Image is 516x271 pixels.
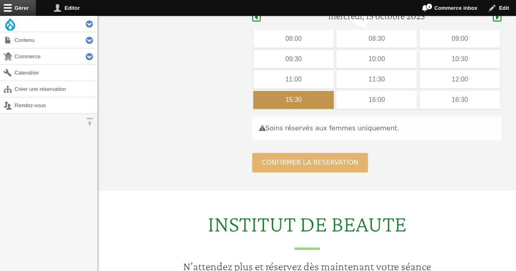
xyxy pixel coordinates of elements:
[253,50,334,68] div: 09:30
[82,114,97,130] button: Orientation horizontale
[419,50,500,68] div: 10:30
[419,71,500,88] div: 12:00
[252,153,368,172] button: Confirmer la réservation
[253,30,334,48] div: 08:00
[252,117,501,140] div: Soins réservés aux femmes uniquement.
[426,3,432,10] span: 1
[103,210,511,250] h2: INSTITUT DE BEAUTE
[328,10,425,22] h4: mercredi, 15 octobre 2025
[336,91,417,109] div: 16:00
[336,71,417,88] div: 11:30
[419,91,500,109] div: 16:30
[253,91,334,109] div: 15:30
[336,30,417,48] div: 08:30
[336,50,417,68] div: 10:00
[253,71,334,88] div: 11:00
[419,30,500,48] div: 09:00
